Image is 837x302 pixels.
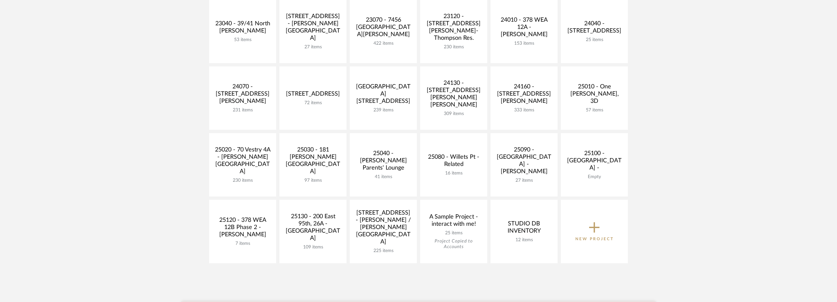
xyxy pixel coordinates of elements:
[355,16,412,41] div: 23070 - 7456 [GEOGRAPHIC_DATA][PERSON_NAME]
[425,171,482,176] div: 16 items
[285,178,341,183] div: 97 items
[355,107,412,113] div: 239 items
[285,100,341,106] div: 72 items
[496,178,552,183] div: 27 items
[425,111,482,117] div: 309 items
[425,80,482,111] div: 24130 - [STREET_ADDRESS][PERSON_NAME][PERSON_NAME]
[496,83,552,107] div: 24160 - [STREET_ADDRESS][PERSON_NAME]
[566,37,623,43] div: 25 items
[214,178,271,183] div: 230 items
[355,174,412,180] div: 41 items
[285,90,341,100] div: [STREET_ADDRESS]
[214,241,271,246] div: 7 items
[496,16,552,41] div: 24010 - 378 WEA 12A - [PERSON_NAME]
[566,20,623,37] div: 24040 - [STREET_ADDRESS]
[425,230,482,236] div: 25 items
[285,44,341,50] div: 27 items
[425,153,482,171] div: 25080 - Willets Pt - Related
[496,41,552,46] div: 153 items
[214,107,271,113] div: 231 items
[214,217,271,241] div: 25120 - 378 WEA 12B Phase 2 - [PERSON_NAME]
[561,200,628,263] button: New Project
[575,236,614,242] p: New Project
[566,174,623,180] div: Empty
[355,150,412,174] div: 25040 - [PERSON_NAME] Parents' Lounge
[425,13,482,44] div: 23120 - [STREET_ADDRESS][PERSON_NAME]-Thompson Res.
[425,213,482,230] div: A Sample Project - interact with me!
[355,209,412,248] div: [STREET_ADDRESS] - [PERSON_NAME] / [PERSON_NAME][GEOGRAPHIC_DATA]
[214,20,271,37] div: 23040 - 39/41 North [PERSON_NAME]
[496,237,552,243] div: 12 items
[425,239,482,250] div: Project Copied to Accounts
[214,37,271,43] div: 53 items
[496,146,552,178] div: 25090 - [GEOGRAPHIC_DATA] - [PERSON_NAME]
[496,107,552,113] div: 333 items
[566,107,623,113] div: 57 items
[355,41,412,46] div: 422 items
[425,44,482,50] div: 230 items
[566,150,623,174] div: 25100 - [GEOGRAPHIC_DATA] -
[214,83,271,107] div: 24070 - [STREET_ADDRESS][PERSON_NAME]
[496,220,552,237] div: STUDIO DB INVENTORY
[285,213,341,244] div: 25130 - 200 East 95th, 26A - [GEOGRAPHIC_DATA]
[355,248,412,254] div: 225 items
[566,83,623,107] div: 25010 - One [PERSON_NAME], 3D
[355,83,412,107] div: [GEOGRAPHIC_DATA][STREET_ADDRESS]
[214,146,271,178] div: 25020 - 70 Vestry 4A - [PERSON_NAME][GEOGRAPHIC_DATA]
[285,146,341,178] div: 25030 - 181 [PERSON_NAME][GEOGRAPHIC_DATA]
[285,13,341,44] div: [STREET_ADDRESS] - [PERSON_NAME][GEOGRAPHIC_DATA]
[285,244,341,250] div: 109 items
